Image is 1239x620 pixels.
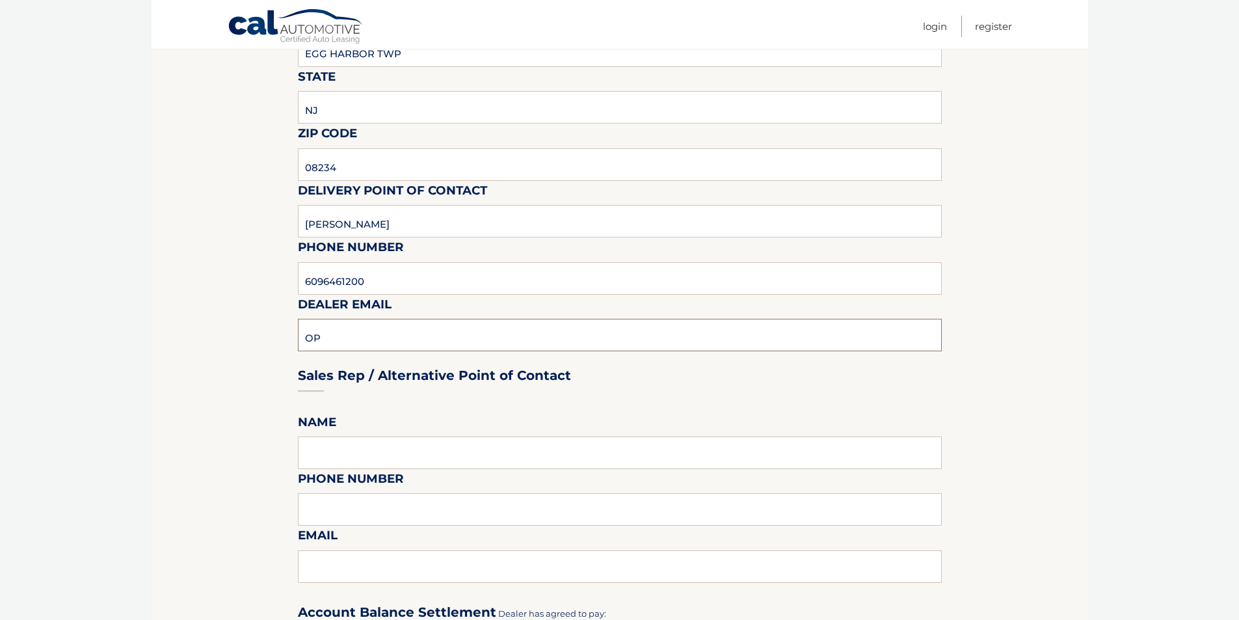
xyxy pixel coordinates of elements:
[298,469,404,493] label: Phone Number
[923,16,947,37] a: Login
[298,237,404,262] label: Phone Number
[298,124,357,148] label: Zip Code
[975,16,1012,37] a: Register
[298,526,338,550] label: Email
[298,295,392,319] label: Dealer Email
[298,67,336,91] label: State
[298,412,336,437] label: Name
[298,181,487,205] label: Delivery Point of Contact
[228,8,364,46] a: Cal Automotive
[298,368,571,384] h3: Sales Rep / Alternative Point of Contact
[498,608,606,619] span: Dealer has agreed to pay:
